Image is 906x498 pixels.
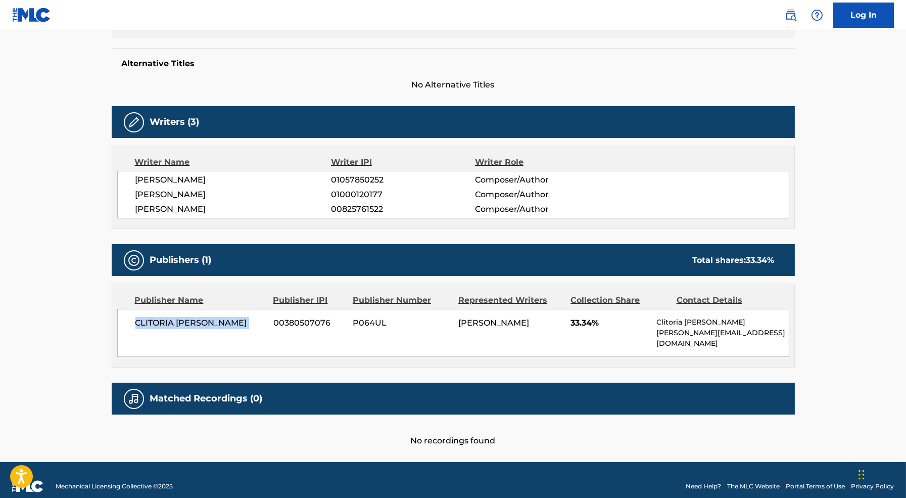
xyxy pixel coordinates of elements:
[112,79,795,91] span: No Alternative Titles
[331,156,475,168] div: Writer IPI
[475,174,606,186] span: Composer/Author
[781,5,801,25] a: Public Search
[458,294,563,306] div: Represented Writers
[677,294,775,306] div: Contact Details
[135,174,331,186] span: [PERSON_NAME]
[727,482,780,491] a: The MLC Website
[273,317,345,329] span: 00380507076
[128,116,140,128] img: Writers
[128,393,140,405] img: Matched Recordings
[475,156,606,168] div: Writer Role
[475,189,606,201] span: Composer/Author
[12,8,51,22] img: MLC Logo
[851,482,894,491] a: Privacy Policy
[458,318,529,328] span: [PERSON_NAME]
[56,482,173,491] span: Mechanical Licensing Collective © 2025
[331,203,474,215] span: 00825761522
[150,254,212,266] h5: Publishers (1)
[353,317,451,329] span: P064UL
[353,294,451,306] div: Publisher Number
[786,482,845,491] a: Portal Terms of Use
[12,480,43,492] img: logo
[693,254,775,266] div: Total shares:
[135,203,331,215] span: [PERSON_NAME]
[859,460,865,490] div: Drag
[112,415,795,447] div: No recordings found
[135,156,331,168] div: Writer Name
[128,254,140,266] img: Publishers
[475,203,606,215] span: Composer/Author
[135,189,331,201] span: [PERSON_NAME]
[273,294,345,306] div: Publisher IPI
[570,317,649,329] span: 33.34%
[746,255,775,265] span: 33.34 %
[656,317,788,328] p: Clitoria [PERSON_NAME]
[331,189,474,201] span: 01000120177
[807,5,827,25] div: Help
[122,59,785,69] h5: Alternative Titles
[833,3,894,28] a: Log In
[855,449,906,498] iframe: Chat Widget
[135,294,266,306] div: Publisher Name
[150,393,263,404] h5: Matched Recordings (0)
[811,9,823,21] img: help
[785,9,797,21] img: search
[686,482,721,491] a: Need Help?
[150,116,200,128] h5: Writers (3)
[656,328,788,349] p: [PERSON_NAME][EMAIL_ADDRESS][DOMAIN_NAME]
[570,294,669,306] div: Collection Share
[331,174,474,186] span: 01057850252
[135,317,266,329] span: CLITORIA [PERSON_NAME]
